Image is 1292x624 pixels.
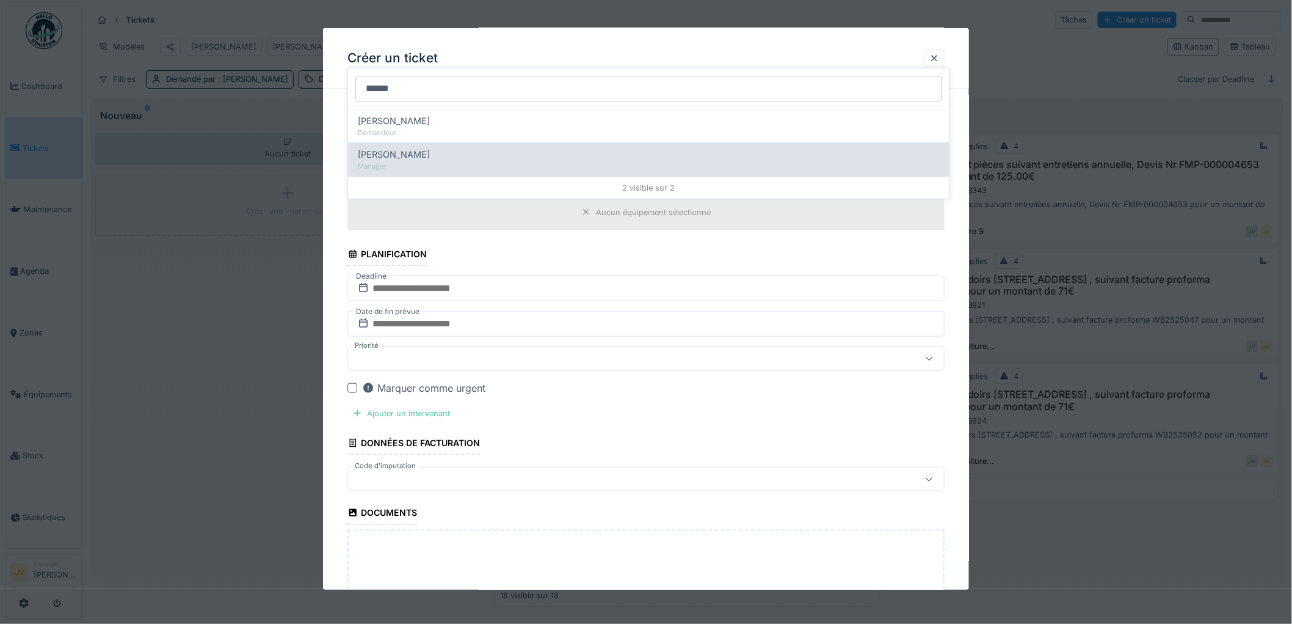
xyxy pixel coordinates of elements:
[347,504,417,524] div: Documents
[358,161,940,172] div: Manager
[352,340,381,351] label: Priorité
[596,207,711,218] div: Aucun équipement sélectionné
[347,405,455,422] div: Ajouter un intervenant
[347,245,427,266] div: Planification
[347,51,438,66] h3: Créer un ticket
[352,461,418,471] label: Code d'imputation
[355,270,388,283] label: Deadline
[362,381,485,395] div: Marquer comme urgent
[347,434,480,455] div: Données de facturation
[348,177,949,199] div: 2 visible sur 2
[355,305,421,318] label: Date de fin prévue
[358,114,430,128] span: [PERSON_NAME]
[358,128,940,138] div: Demandeur
[358,149,430,162] span: [PERSON_NAME]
